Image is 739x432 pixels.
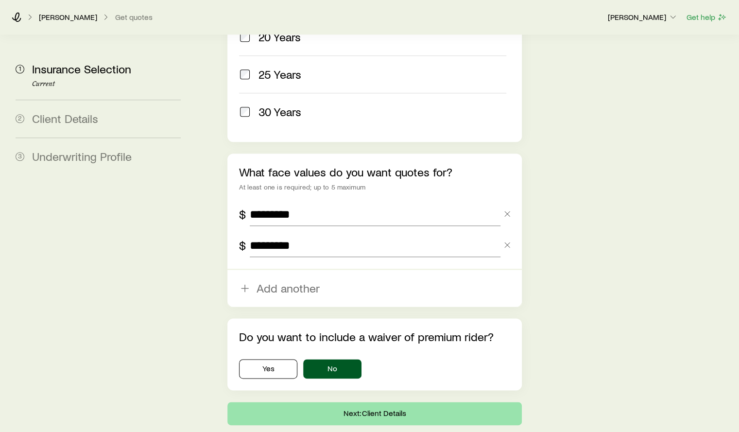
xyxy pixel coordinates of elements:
[239,183,510,191] div: At least one is required; up to 5 maximum
[227,270,521,307] button: Add another
[32,80,181,88] p: Current
[240,32,250,42] input: 20 Years
[239,359,297,379] button: Yes
[258,30,301,44] span: 20 Years
[16,114,24,123] span: 2
[608,12,678,22] p: [PERSON_NAME]
[258,68,301,81] span: 25 Years
[227,402,521,425] button: Next: Client Details
[607,12,678,23] button: [PERSON_NAME]
[686,12,727,23] button: Get help
[239,239,246,252] div: $
[16,152,24,161] span: 3
[258,105,301,119] span: 30 Years
[240,69,250,79] input: 25 Years
[303,359,361,379] button: No
[32,149,132,163] span: Underwriting Profile
[239,207,246,221] div: $
[39,12,97,22] p: [PERSON_NAME]
[115,13,153,22] button: Get quotes
[239,330,510,344] p: Do you want to include a waiver of premium rider?
[239,165,452,179] label: What face values do you want quotes for?
[240,107,250,117] input: 30 Years
[32,111,98,125] span: Client Details
[32,62,131,76] span: Insurance Selection
[16,65,24,73] span: 1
